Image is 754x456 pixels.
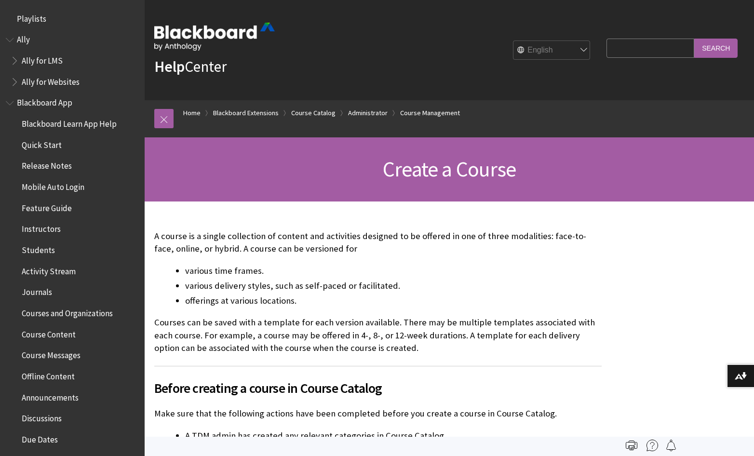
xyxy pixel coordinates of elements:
[17,11,46,24] span: Playlists
[291,107,336,119] a: Course Catalog
[22,389,79,402] span: Announcements
[22,116,117,129] span: Blackboard Learn App Help
[6,32,139,90] nav: Book outline for Anthology Ally Help
[383,156,516,182] span: Create a Course
[626,440,637,451] img: Print
[22,431,58,444] span: Due Dates
[22,179,84,192] span: Mobile Auto Login
[154,316,602,354] p: Courses can be saved with a template for each version available. There may be multiple templates ...
[22,158,72,171] span: Release Notes
[22,410,62,423] span: Discussions
[646,440,658,451] img: More help
[665,440,677,451] img: Follow this page
[154,23,275,51] img: Blackboard by Anthology
[17,32,30,45] span: Ally
[22,368,75,381] span: Offline Content
[22,348,81,361] span: Course Messages
[22,221,61,234] span: Instructors
[694,39,738,57] input: Search
[22,242,55,255] span: Students
[22,305,113,318] span: Courses and Organizations
[213,107,279,119] a: Blackboard Extensions
[22,326,76,339] span: Course Content
[185,429,602,443] li: A TDM admin has created any relevant categories in Course Catalog.
[183,107,201,119] a: Home
[22,53,63,66] span: Ally for LMS
[154,407,602,420] p: Make sure that the following actions have been completed before you create a course in Course Cat...
[154,57,185,76] strong: Help
[513,41,591,60] select: Site Language Selector
[22,284,52,297] span: Journals
[22,200,72,213] span: Feature Guide
[185,264,602,278] li: various time frames.
[154,230,602,255] p: A course is a single collection of content and activities designed to be offered in one of three ...
[6,11,139,27] nav: Book outline for Playlists
[22,137,62,150] span: Quick Start
[400,107,460,119] a: Course Management
[348,107,388,119] a: Administrator
[154,57,227,76] a: HelpCenter
[17,95,72,108] span: Blackboard App
[22,263,76,276] span: Activity Stream
[154,378,602,398] span: Before creating a course in Course Catalog
[22,74,80,87] span: Ally for Websites
[185,279,602,293] li: various delivery styles, such as self-paced or facilitated.
[185,294,602,308] li: offerings at various locations.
